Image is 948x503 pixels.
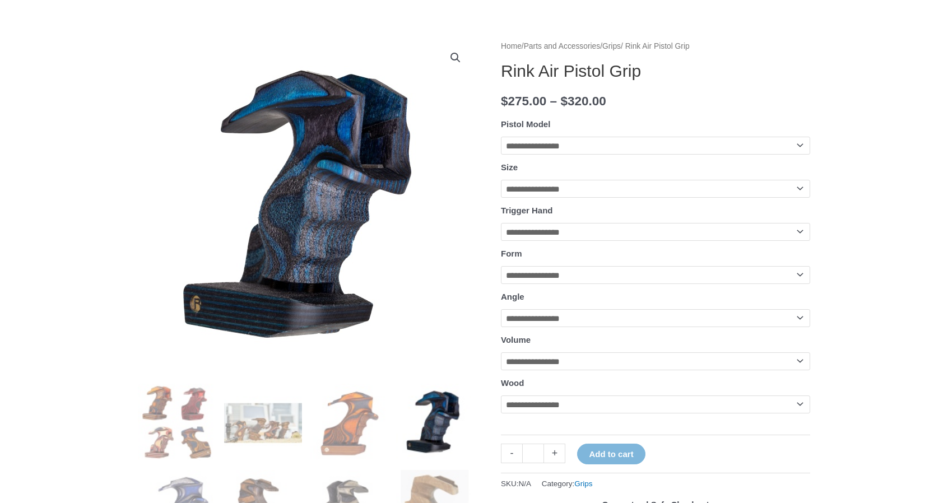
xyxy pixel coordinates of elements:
[501,119,550,129] label: Pistol Model
[310,384,388,462] img: Rink Air Pistol Grip - Image 3
[501,206,553,215] label: Trigger Hand
[501,335,531,344] label: Volume
[138,384,216,462] img: Rink Air Pistol Grip
[501,39,810,54] nav: Breadcrumb
[224,384,302,462] img: Rink Air Pistol Grip - Image 2
[445,48,466,68] a: View full-screen image gallery
[519,479,532,488] span: N/A
[396,384,474,462] img: Rink Air Pistol Grip - Image 4
[542,477,593,491] span: Category:
[560,94,568,108] span: $
[550,94,557,108] span: –
[501,378,524,388] label: Wood
[602,42,621,50] a: Grips
[544,444,565,463] a: +
[501,292,524,301] label: Angle
[574,479,592,488] a: Grips
[524,42,601,50] a: Parts and Accessories
[501,444,522,463] a: -
[501,94,508,108] span: $
[501,249,522,258] label: Form
[577,444,645,464] button: Add to cart
[501,61,810,81] h1: Rink Air Pistol Grip
[560,94,606,108] bdi: 320.00
[501,477,531,491] span: SKU:
[501,162,518,172] label: Size
[522,444,544,463] input: Product quantity
[501,94,546,108] bdi: 275.00
[501,42,522,50] a: Home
